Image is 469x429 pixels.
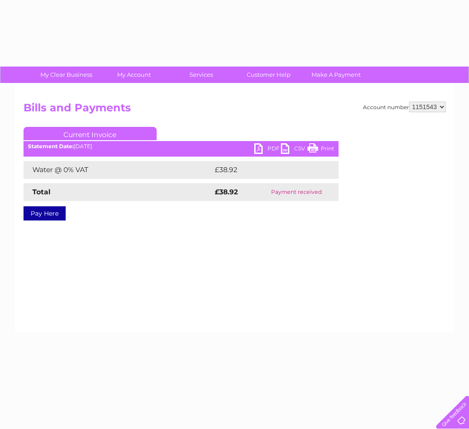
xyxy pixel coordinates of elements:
strong: Total [32,188,51,196]
div: Account number [363,102,446,112]
td: Water @ 0% VAT [24,161,213,179]
strong: £38.92 [215,188,238,196]
td: Payment received [254,183,338,201]
a: Pay Here [24,206,66,220]
a: Services [165,67,238,83]
div: [DATE] [24,143,339,150]
td: £38.92 [213,161,321,179]
a: Print [307,143,334,156]
a: Customer Help [232,67,305,83]
a: Make A Payment [300,67,373,83]
b: Statement Date: [28,143,74,150]
a: My Clear Business [30,67,103,83]
a: Current Invoice [24,127,157,140]
a: My Account [97,67,170,83]
a: PDF [254,143,281,156]
h2: Bills and Payments [24,102,446,118]
a: CSV [281,143,307,156]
